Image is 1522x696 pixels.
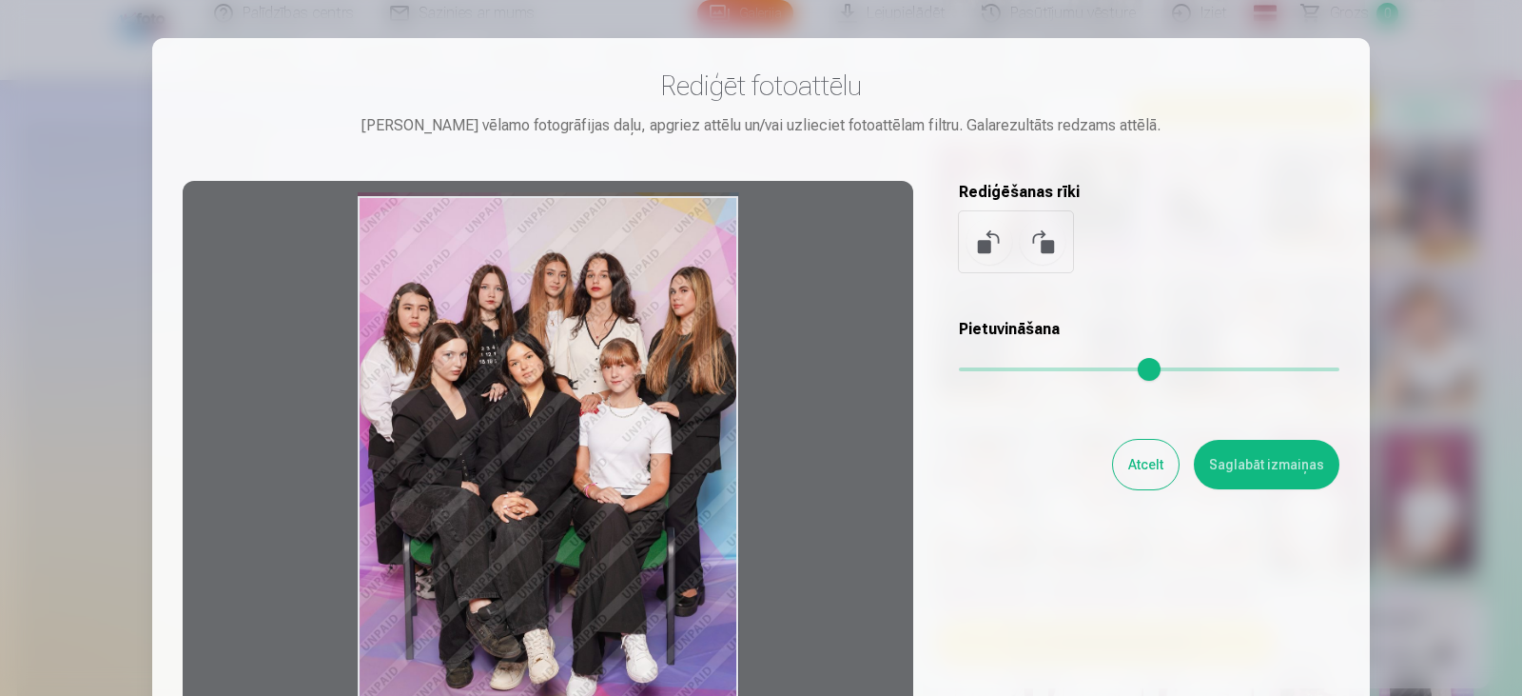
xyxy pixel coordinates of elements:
button: Saglabāt izmaiņas [1194,440,1339,489]
div: [PERSON_NAME] vēlamo fotogrāfijas daļu, apgriez attēlu un/vai uzlieciet fotoattēlam filtru. Galar... [183,114,1339,137]
h3: Rediģēt fotoattēlu [183,69,1339,103]
h5: Rediģēšanas rīki [959,181,1339,204]
button: Atcelt [1113,440,1179,489]
h5: Pietuvināšana [959,318,1339,341]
